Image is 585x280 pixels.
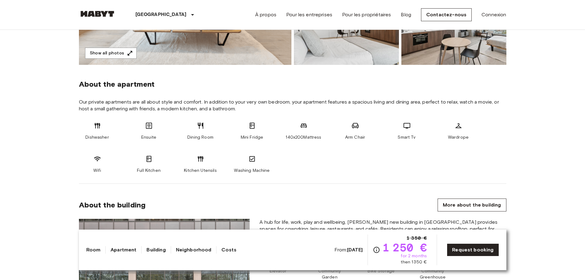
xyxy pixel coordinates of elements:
span: A hub for life, work, play and wellbeing, [PERSON_NAME] new building in [GEOGRAPHIC_DATA] provide... [259,219,506,246]
span: Dining Room [187,134,213,140]
span: About the building [79,200,146,210]
span: Arm Chair [345,134,365,140]
span: Elevator [270,268,287,274]
span: Mini Fridge [241,134,263,140]
p: [GEOGRAPHIC_DATA] [135,11,187,18]
span: Ensuite [141,134,156,140]
a: Building [146,246,166,254]
span: Wardrope [448,134,469,140]
svg: Check cost overview for full price breakdown. Please note that discounts apply to new joiners onl... [373,246,380,254]
a: À propos [255,11,276,18]
span: Wifi [93,168,101,174]
span: Washing Machine [234,168,270,174]
span: Kitchen Utensils [184,168,216,174]
a: Connexion [482,11,506,18]
span: About the apartment [79,80,155,89]
a: More about the building [438,199,506,211]
a: Blog [401,11,411,18]
span: Bike Storage [368,268,395,274]
span: Smart Tv [398,134,415,140]
a: Neighborhood [176,246,212,254]
a: Costs [221,246,236,254]
a: Pour les entreprises [286,11,332,18]
a: Apartment [111,246,136,254]
span: 1 350 € [407,235,427,242]
button: Show all photos [85,48,137,59]
span: From: [334,246,363,253]
span: Full Kitchen [137,168,161,174]
b: [DATE] [347,247,363,253]
a: Pour les propriétaires [342,11,391,18]
span: for 2 months [401,253,427,259]
span: then 1 350 € [401,259,427,265]
span: 1 250 € [383,242,427,253]
span: 140x200Mattress [286,134,321,140]
a: Contactez-nous [421,8,472,21]
a: Room [86,246,101,254]
img: Habyt [79,11,116,17]
a: Request booking [447,243,499,256]
span: Dishwasher [85,134,109,140]
span: Our private apartments are all about style and comfort. In addition to your very own bedroom, you... [79,99,506,112]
